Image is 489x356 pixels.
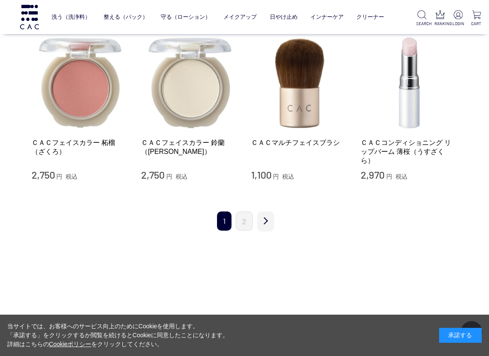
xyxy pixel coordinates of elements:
[32,168,55,181] span: 2,750
[32,34,129,131] img: ＣＡＣフェイスカラー 柘榴（ざくろ）
[471,10,482,27] a: CART
[7,322,229,349] div: 当サイトでは、お客様へのサービス向上のためにCookieを使用します。 「承諾する」をクリックするか閲覧を続けるとCookieに同意したことになります。 詳細はこちらの をクリックしてください。
[356,7,384,26] a: クリーナー
[282,173,294,180] span: 税込
[361,138,458,165] a: ＣＡＣコンディショニング リップバーム 薄桜（うすざくら）
[251,138,348,147] a: ＣＡＣマルチフェイスブラシ
[56,173,62,180] span: 円
[361,168,385,181] span: 2,970
[439,328,482,343] div: 承諾する
[217,211,231,231] span: 1
[161,7,211,26] a: 守る（ローション）
[223,7,257,26] a: メイクアップ
[310,7,344,26] a: インナーケア
[434,20,446,27] p: RANKING
[273,173,279,180] span: 円
[141,168,165,181] span: 2,750
[416,20,428,27] p: SEARCH
[49,341,92,347] a: Cookieポリシー
[104,7,148,26] a: 整える（パック）
[361,34,458,131] img: ＣＡＣコンディショニング リップバーム 薄桜（うすざくら）
[452,10,464,27] a: LOGIN
[270,7,298,26] a: 日やけ止め
[176,173,188,180] span: 税込
[141,34,238,131] img: ＣＡＣフェイスカラー 鈴蘭（すずらん）
[19,5,40,29] img: logo
[251,34,348,131] img: ＣＡＣマルチフェイスブラシ
[452,20,464,27] p: LOGIN
[416,10,428,27] a: SEARCH
[257,211,274,232] a: 次
[396,173,408,180] span: 税込
[66,173,78,180] span: 税込
[434,10,446,27] a: RANKING
[52,7,90,26] a: 洗う（洗浄料）
[251,168,272,181] span: 1,100
[386,173,392,180] span: 円
[166,173,172,180] span: 円
[236,211,253,231] a: 2
[32,138,129,156] a: ＣＡＣフェイスカラー 柘榴（ざくろ）
[141,138,238,156] a: ＣＡＣフェイスカラー 鈴蘭（[PERSON_NAME]）
[471,20,482,27] p: CART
